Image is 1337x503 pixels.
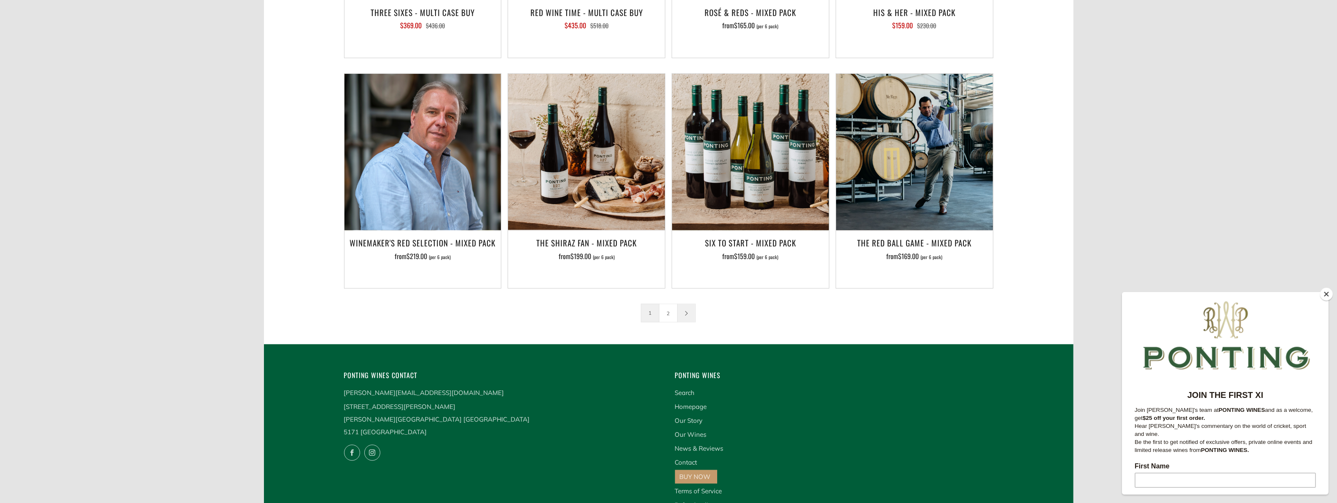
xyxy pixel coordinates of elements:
[676,5,825,19] h3: Rosé & Reds - Mixed Pack
[675,444,724,452] a: News & Reviews
[349,5,497,19] h3: Three Sixes - Multi Case Buy
[13,302,189,339] span: We will send you a confirmation email to subscribe. I agree to sign up to the Ponting Wines newsl...
[79,155,127,161] strong: PONTING WINES.
[675,487,722,495] a: Terms of Service
[344,5,501,47] a: Three Sixes - Multi Case Buy $369.00 $436.00
[886,251,942,261] span: from
[672,235,829,278] a: Six To Start - Mixed Pack from$159.00 (per 6 pack)
[570,251,591,261] span: $199.00
[13,114,194,130] p: Join [PERSON_NAME]'s team at and as a welcome, get
[590,21,608,30] span: $518.00
[512,5,661,19] h3: Red Wine Time - Multi Case Buy
[565,20,586,30] span: $435.00
[21,123,83,129] strong: $25 off your first order.
[619,10,718,23] strong: JOIN THE FIRST XI
[893,20,913,30] span: $159.00
[641,304,659,322] span: 1
[672,5,829,47] a: Rosé & Reds - Mixed Pack from$165.00 (per 6 pack)
[13,206,194,216] label: Last Name
[97,115,143,121] strong: PONTING WINES
[756,24,778,29] span: (per 6 pack)
[676,235,825,250] h3: Six To Start - Mixed Pack
[1320,288,1333,300] button: Close
[13,241,194,251] label: Email
[898,251,919,261] span: $169.00
[680,473,711,481] a: BUY NOW
[406,251,427,261] span: $219.00
[426,21,445,30] span: $436.00
[840,235,989,250] h3: The Red Ball Game - Mixed Pack
[734,20,755,30] span: $165.00
[395,251,451,261] span: from
[344,389,504,397] a: [PERSON_NAME][EMAIL_ADDRESS][DOMAIN_NAME]
[836,5,993,47] a: His & Her - Mixed Pack $159.00 $230.00
[512,235,661,250] h3: The Shiraz Fan - Mixed Pack
[344,400,662,438] p: [STREET_ADDRESS][PERSON_NAME] [PERSON_NAME][GEOGRAPHIC_DATA] [GEOGRAPHIC_DATA] 5171 [GEOGRAPHIC_D...
[508,5,665,47] a: Red Wine Time - Multi Case Buy $435.00 $518.00
[734,251,755,261] span: $159.00
[344,235,501,278] a: Winemaker's Red Selection - Mixed Pack from$219.00 (per 6 pack)
[675,416,703,425] a: Our Story
[756,255,778,260] span: (per 6 pack)
[659,304,677,322] a: 2
[65,98,141,108] strong: JOIN THE FIRST XI
[508,235,665,278] a: The Shiraz Fan - Mixed Pack from$199.00 (per 6 pack)
[13,130,194,146] p: Hear [PERSON_NAME]'s commentary on the world of cricket, sport and wine.
[675,430,707,438] a: Our Wines
[920,255,942,260] span: (per 6 pack)
[9,33,1328,48] button: SUBSCRIBE
[840,5,989,19] h3: His & Her - Mixed Pack
[13,170,194,181] label: First Name
[917,21,936,30] span: $230.00
[675,403,707,411] a: Homepage
[349,235,497,250] h3: Winemaker's Red Selection - Mixed Pack
[593,255,615,260] span: (per 6 pack)
[675,458,697,466] a: Contact
[722,20,778,30] span: from
[429,255,451,260] span: (per 6 pack)
[400,20,422,30] span: $369.00
[13,146,194,162] p: Be the first to get notified of exclusive offers, private online events and limited release wines...
[675,370,993,381] h4: Ponting Wines
[559,251,615,261] span: from
[675,389,695,397] a: Search
[344,370,662,381] h4: Ponting Wines Contact
[13,277,194,292] input: Subscribe
[722,251,778,261] span: from
[836,235,993,278] a: The Red Ball Game - Mixed Pack from$169.00 (per 6 pack)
